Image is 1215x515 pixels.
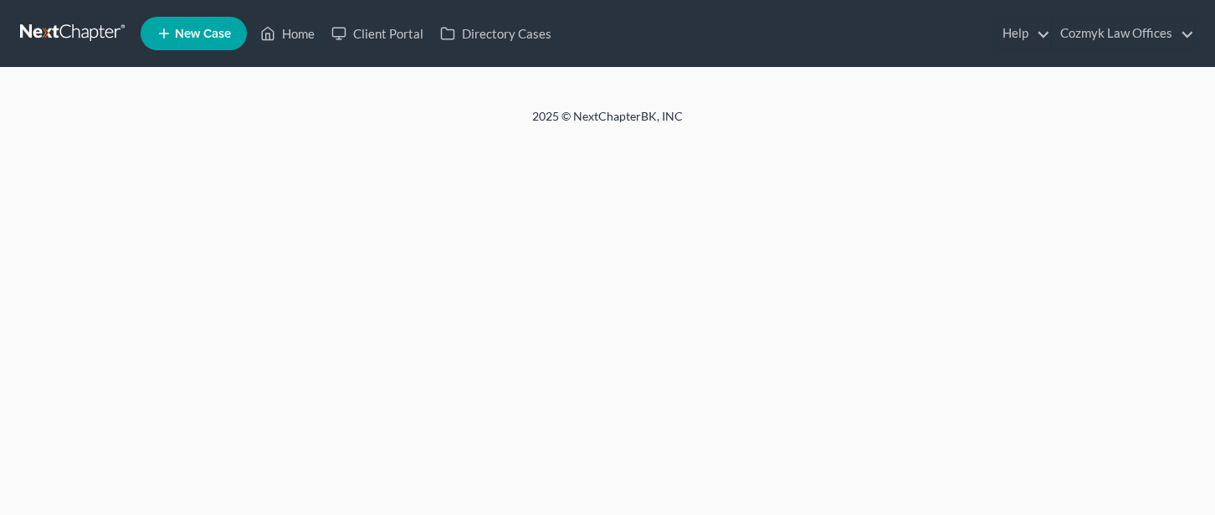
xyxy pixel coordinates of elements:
[141,17,247,50] new-legal-case-button: New Case
[1052,18,1194,49] a: Cozmyk Law Offices
[252,18,323,49] a: Home
[432,18,560,49] a: Directory Cases
[323,18,432,49] a: Client Portal
[994,18,1050,49] a: Help
[131,108,1084,138] div: 2025 © NextChapterBK, INC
